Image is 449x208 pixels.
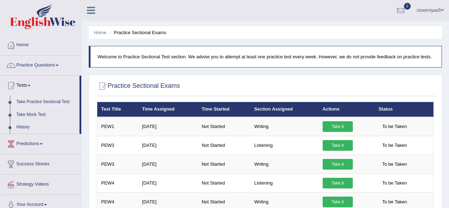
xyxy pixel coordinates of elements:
td: Listening [250,136,319,155]
span: To be Taken [379,121,411,132]
td: PEW3 [97,155,138,174]
th: Section Assigned [250,102,319,117]
td: PEW4 [97,174,138,192]
a: Practice Questions [0,55,81,73]
a: Predictions [0,134,81,152]
span: To be Taken [379,159,411,170]
a: Take it [323,140,353,151]
th: Test Title [97,102,138,117]
td: PEW3 [97,136,138,155]
td: [DATE] [138,136,198,155]
th: Time Assigned [138,102,198,117]
a: Take Mock Test [13,108,80,121]
a: Success Stories [0,154,81,172]
td: Listening [250,174,319,192]
a: Take it [323,121,353,132]
td: Writing [250,117,319,136]
td: PEW1 [97,117,138,136]
a: Take it [323,197,353,207]
td: [DATE] [138,155,198,174]
td: Not Started [198,136,250,155]
td: [DATE] [138,117,198,136]
th: Actions [319,102,375,117]
td: Not Started [198,174,250,192]
span: To be Taken [379,140,411,151]
a: Strategy Videos [0,175,81,192]
td: Not Started [198,117,250,136]
p: Welcome to Practice Sectional Test section. We advise you to attempt at least one practice test e... [98,53,434,60]
a: Take it [323,159,353,170]
span: To be Taken [379,197,411,207]
td: Writing [250,155,319,174]
th: Status [375,102,434,117]
h2: Practice Sectional Exams [97,81,180,91]
li: Practice Sectional Exams [108,29,166,36]
a: Take Practice Sectional Test [13,96,80,108]
a: Home [94,30,106,35]
th: Time Started [198,102,250,117]
td: Not Started [198,155,250,174]
span: 0 [404,3,411,10]
a: History [13,121,80,134]
a: Take it [323,178,353,188]
a: Home [0,35,81,53]
td: [DATE] [138,174,198,192]
a: Tests [0,76,80,94]
span: To be Taken [379,178,411,188]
